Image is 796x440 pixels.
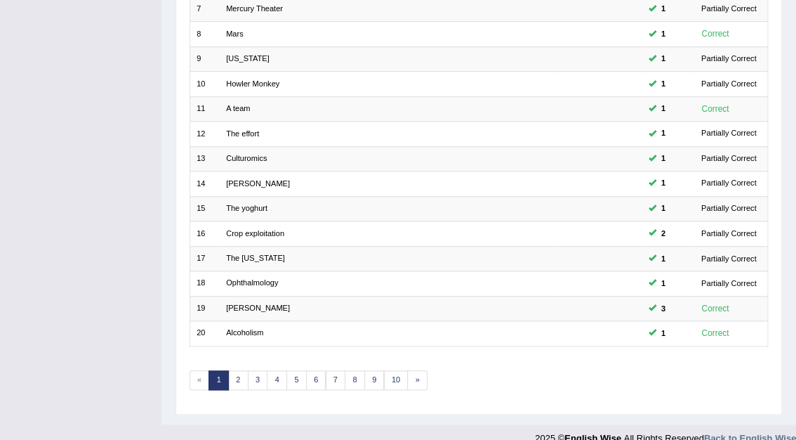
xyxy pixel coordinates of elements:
div: Partially Correct [696,3,761,15]
div: Correct [696,102,734,116]
a: 1 [208,370,229,390]
a: The effort [226,129,259,138]
td: 8 [190,22,220,46]
td: 20 [190,321,220,346]
div: Partially Correct [696,53,761,65]
span: You can still take this question [656,177,670,190]
a: Ophthalmology [226,278,278,287]
div: Partially Correct [696,227,761,240]
span: You can still take this question [656,53,670,65]
a: [PERSON_NAME] [226,179,290,188]
td: 14 [190,172,220,196]
a: 4 [267,370,287,390]
td: 17 [190,246,220,271]
td: 12 [190,122,220,146]
a: Crop exploitation [226,229,284,238]
a: The [US_STATE] [226,254,285,262]
span: You can still take this question [656,327,670,339]
span: You can still take this question [656,252,670,265]
a: Mercury Theater [226,4,283,13]
span: You can still take this question [656,127,670,140]
a: [PERSON_NAME] [226,304,290,312]
td: 10 [190,72,220,96]
div: Correct [696,326,734,340]
a: 8 [345,370,365,390]
span: You can still take this question [656,302,670,315]
span: « [190,370,210,390]
span: You can still take this question [656,202,670,215]
a: 5 [286,370,307,390]
a: Howler Monkey [226,79,279,88]
div: Partially Correct [696,252,761,265]
span: You can still take this question [656,3,670,15]
a: The yoghurt [226,204,267,212]
div: Partially Correct [696,153,761,165]
a: 6 [306,370,326,390]
span: You can still take this question [656,153,670,165]
a: Culturomics [226,154,267,162]
a: [US_STATE] [226,54,270,63]
div: Partially Correct [696,202,761,215]
td: 19 [190,296,220,321]
div: Partially Correct [696,78,761,91]
a: Alcoholism [226,328,263,337]
td: 15 [190,196,220,221]
a: 2 [228,370,248,390]
div: Partially Correct [696,177,761,190]
a: » [407,370,427,390]
div: Correct [696,302,734,316]
td: 9 [190,46,220,71]
td: 18 [190,271,220,296]
span: You can still take this question [656,28,670,41]
td: 16 [190,221,220,246]
span: You can still take this question [656,227,670,240]
a: A team [226,104,250,112]
span: You can still take this question [656,78,670,91]
div: Partially Correct [696,277,761,290]
span: You can still take this question [656,103,670,115]
div: Correct [696,27,734,41]
a: 9 [364,370,385,390]
a: 7 [326,370,346,390]
div: Partially Correct [696,127,761,140]
a: 10 [384,370,409,390]
td: 13 [190,146,220,171]
td: 11 [190,96,220,121]
a: Mars [226,30,244,38]
a: 3 [248,370,268,390]
span: You can still take this question [656,277,670,290]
